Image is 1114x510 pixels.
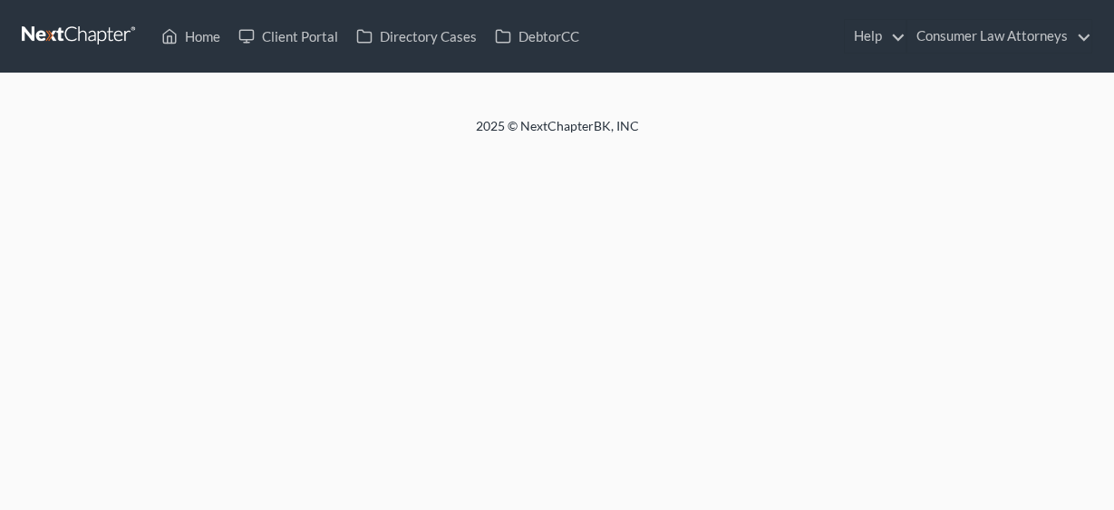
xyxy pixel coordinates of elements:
[152,20,229,53] a: Home
[229,20,347,53] a: Client Portal
[486,20,588,53] a: DebtorCC
[41,117,1074,150] div: 2025 © NextChapterBK, INC
[347,20,486,53] a: Directory Cases
[907,20,1091,53] a: Consumer Law Attorneys
[845,20,906,53] a: Help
